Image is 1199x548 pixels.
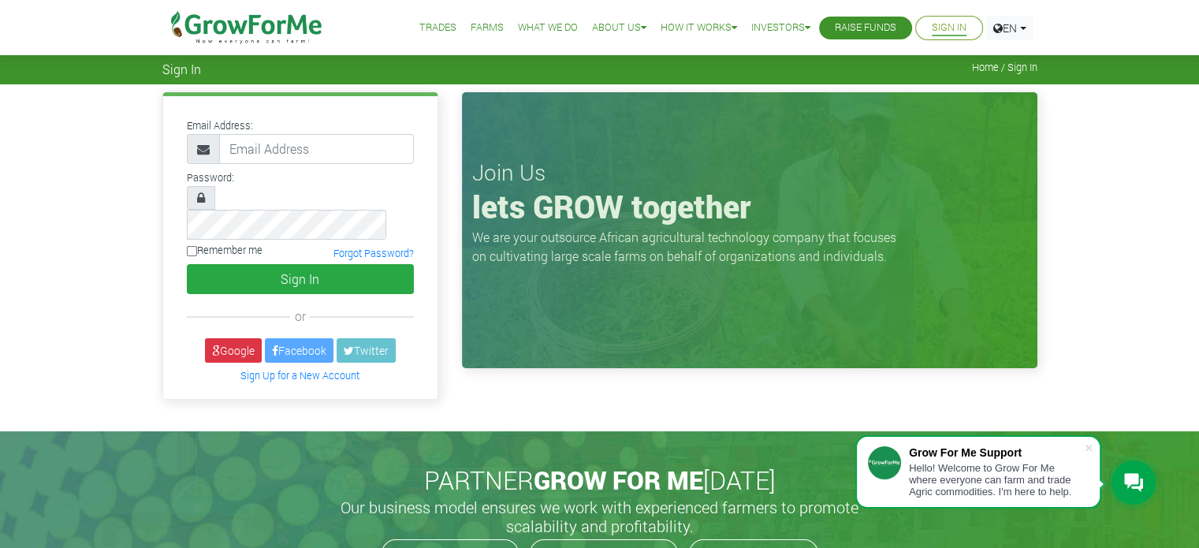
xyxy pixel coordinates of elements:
div: Hello! Welcome to Grow For Me where everyone can farm and trade Agric commodities. I'm here to help. [909,462,1084,498]
label: Email Address: [187,118,253,133]
a: Raise Funds [835,20,896,36]
a: What We Do [518,20,578,36]
a: Forgot Password? [333,247,414,259]
h5: Our business model ensures we work with experienced farmers to promote scalability and profitabil... [324,498,876,535]
h2: PARTNER [DATE] [169,465,1031,495]
a: About Us [592,20,646,36]
span: GROW FOR ME [534,463,703,497]
input: Remember me [187,246,197,256]
a: How it Works [661,20,737,36]
span: Sign In [162,62,201,76]
div: or [187,307,414,326]
div: Grow For Me Support [909,446,1084,459]
input: Email Address [219,134,414,164]
a: Investors [751,20,810,36]
h3: Join Us [472,159,1027,186]
label: Remember me [187,243,263,258]
a: Farms [471,20,504,36]
a: Trades [419,20,456,36]
a: Sign In [932,20,966,36]
span: Home / Sign In [972,62,1037,73]
a: Sign Up for a New Account [240,369,359,382]
h1: lets GROW together [472,188,1027,226]
a: Google [205,338,262,363]
a: EN [986,16,1033,40]
button: Sign In [187,264,414,294]
p: We are your outsource African agricultural technology company that focuses on cultivating large s... [472,228,906,266]
label: Password: [187,170,234,185]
